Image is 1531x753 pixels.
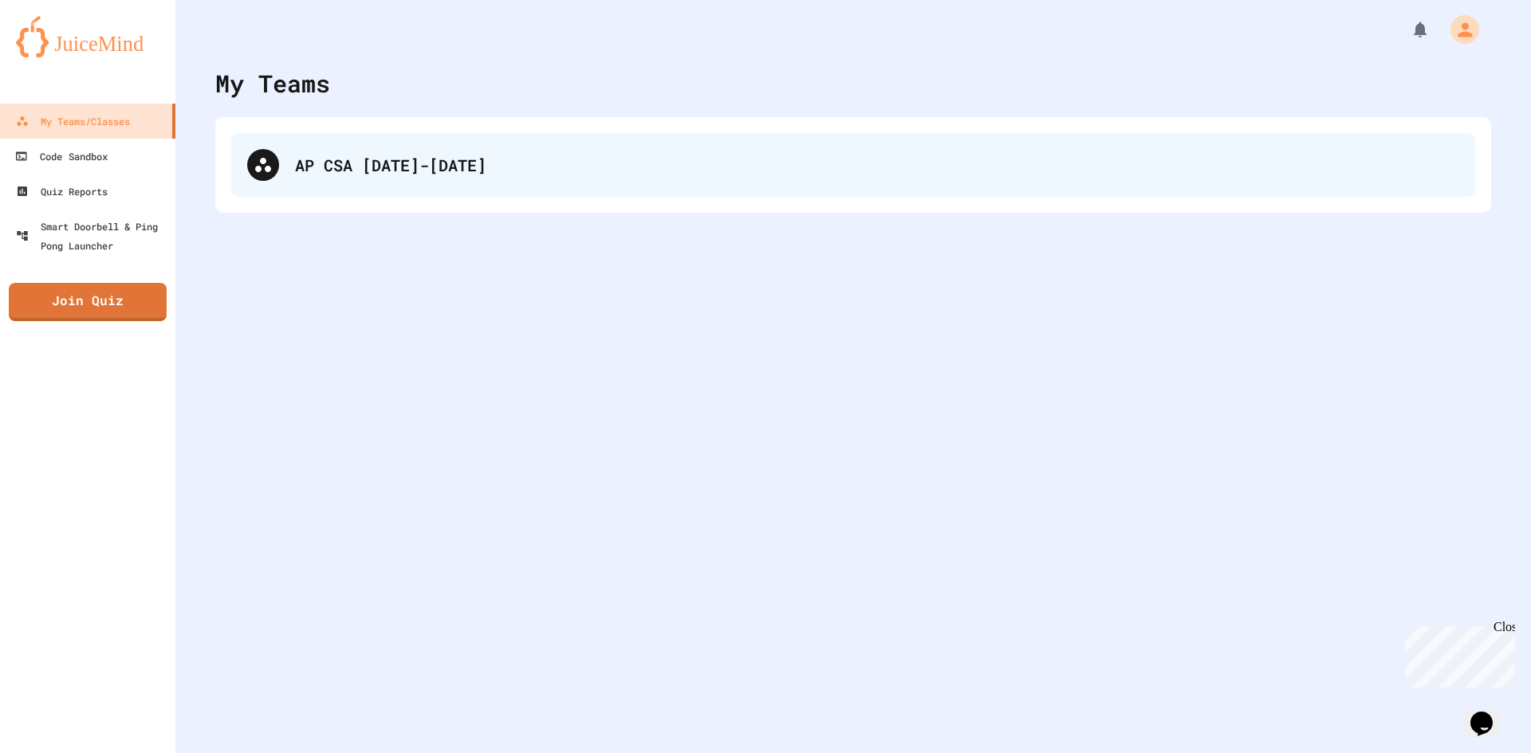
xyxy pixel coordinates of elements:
div: My Teams [215,65,330,101]
div: Chat with us now!Close [6,6,110,101]
iframe: chat widget [1399,620,1515,688]
div: My Teams/Classes [16,112,130,131]
div: Quiz Reports [16,182,108,201]
div: AP CSA [DATE]-[DATE] [295,153,1459,177]
a: Join Quiz [9,283,167,321]
div: Smart Doorbell & Ping Pong Launcher [16,217,169,255]
div: My Account [1434,11,1483,48]
img: logo-orange.svg [16,16,159,57]
div: My Notifications [1381,16,1434,43]
div: Code Sandbox [15,147,108,166]
div: AP CSA [DATE]-[DATE] [231,133,1475,197]
iframe: chat widget [1464,689,1515,737]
